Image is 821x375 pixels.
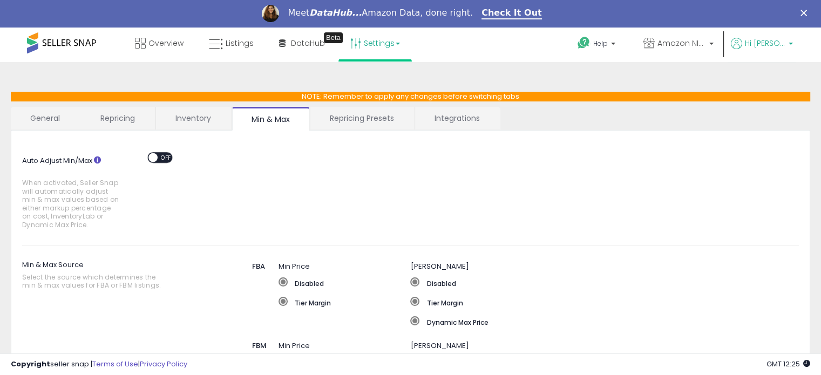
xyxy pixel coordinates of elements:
span: Overview [148,38,184,49]
span: OFF [158,153,175,162]
span: [PERSON_NAME] [410,340,469,351]
a: Check It Out [481,8,542,19]
a: Help [569,28,626,62]
span: When activated, Seller Snap will automatically adjust min & max values based on either markup per... [22,179,121,229]
span: Select the source which determines the min & max values for FBA or FBM listings. [22,273,170,290]
img: Profile image for Georgie [262,5,279,22]
span: Amazon NINJA [657,38,706,49]
div: Tooltip anchor [324,32,343,43]
label: Disabled [410,277,741,288]
label: Dynamic Max Price [410,316,741,327]
span: 2025-10-13 12:25 GMT [766,359,810,369]
span: Listings [226,38,254,49]
span: Help [593,39,608,48]
span: DataHub [291,38,325,49]
div: Close [800,10,811,16]
label: Tier Margin [279,297,411,308]
div: seller snap | | [11,359,187,370]
span: FBM [252,340,267,351]
a: Integrations [415,107,499,129]
span: FBA [252,261,265,271]
a: Min & Max [232,107,309,131]
a: Repricing [81,107,154,129]
a: General [11,107,80,129]
a: DataHub [271,27,333,59]
span: Min Price [279,340,310,351]
span: Hi [PERSON_NAME] [745,38,785,49]
i: DataHub... [309,8,362,18]
label: Tier Margin [410,297,741,308]
a: Overview [127,27,192,59]
a: Amazon NINJA [635,27,722,62]
label: Min & Max Source [22,256,204,295]
label: Disabled [279,277,411,288]
a: Terms of Use [92,359,138,369]
a: Hi [PERSON_NAME] [731,38,793,62]
a: Privacy Policy [140,359,187,369]
span: Min Price [279,261,310,271]
a: Repricing Presets [310,107,413,129]
i: Get Help [577,36,591,50]
span: [PERSON_NAME] [410,261,469,271]
strong: Copyright [11,359,50,369]
a: Listings [201,27,262,59]
div: Meet Amazon Data, done right. [288,8,473,18]
label: Auto Adjust Min/Max [14,152,146,234]
a: Settings [342,27,408,59]
a: Inventory [156,107,230,129]
p: NOTE: Remember to apply any changes before switching tabs [11,92,810,102]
